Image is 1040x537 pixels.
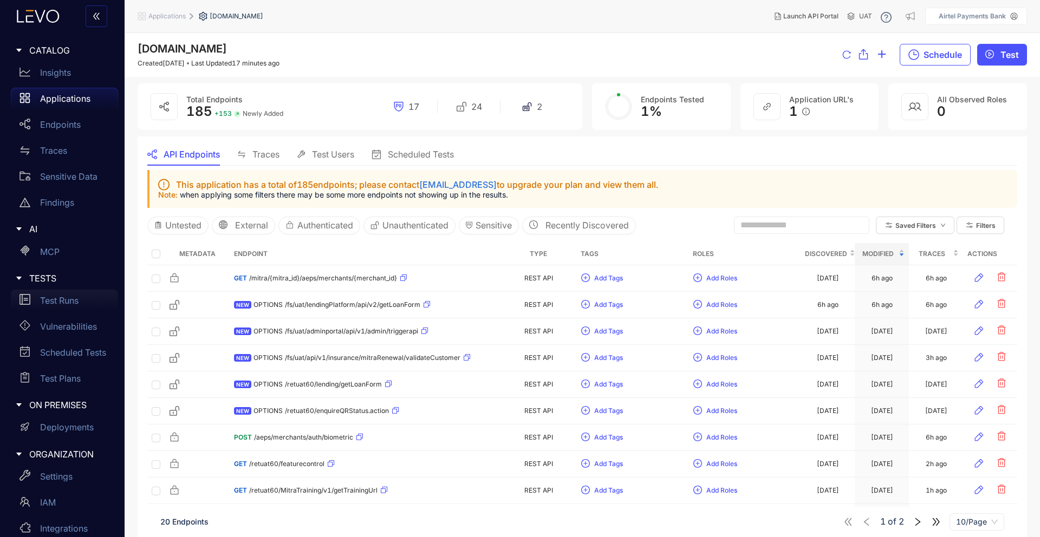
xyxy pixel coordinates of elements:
a: [EMAIL_ADDRESS] [419,179,497,190]
div: REST API [505,407,572,415]
button: play-circleTest [977,44,1027,66]
a: Applications [11,88,118,114]
span: double-right [931,517,941,527]
span: Application URL's [789,95,854,104]
p: Sensitive Data [40,172,97,181]
span: caret-right [15,450,23,458]
p: Insights [40,68,71,77]
a: Test Plans [11,368,118,394]
span: Add Tags [594,487,623,494]
div: REST API [505,460,572,468]
span: Scheduled Tests [388,149,454,159]
span: OPTIONS [253,301,283,309]
button: Schedule [900,44,971,66]
span: Add Roles [706,407,737,415]
button: plus-circleAdd Tags [581,482,623,499]
span: 0 [937,104,946,119]
div: [DATE] [817,381,839,388]
p: Findings [40,198,74,207]
span: 1 % [641,103,662,119]
span: down [940,222,946,228]
span: Total Endpoints [186,95,243,104]
span: 1 [880,517,886,527]
span: /retuat60/MitraTraining/v1/getTrainingUrl [249,487,378,494]
button: plus-circleAdd Tags [581,402,623,420]
button: plus-circleAdd Tags [581,429,623,446]
div: [DATE] [817,407,839,415]
a: Test Runs [11,290,118,316]
button: globalExternal [212,217,275,234]
span: Newly Added [243,110,283,117]
button: plus-circleAdd Tags [581,455,623,473]
p: Traces [40,146,67,155]
span: link [763,102,771,111]
span: info-circle [802,108,810,115]
span: NEW [234,301,251,309]
div: [DATE] [817,328,839,335]
div: [DATE] [871,460,893,468]
span: Recently Discovered [545,220,629,230]
span: Filters [976,222,996,230]
div: [DATE] [817,434,839,441]
span: Traces [252,149,279,159]
div: [DATE] [871,487,893,494]
span: 1 [789,104,798,119]
span: UAT [859,12,872,20]
div: [DATE] [925,407,947,415]
button: Filters [957,217,1004,234]
span: plus-circle [693,353,702,363]
a: MCP [11,241,118,267]
span: /fs/uat/api/v1/insurance/mitraRenewal/validateCustomer [285,354,460,362]
th: Traces [909,243,963,265]
span: plus-circle [581,273,590,283]
button: plus-circleAdd Roles [693,482,738,499]
div: 6h ago [872,301,893,309]
div: REST API [505,328,572,335]
span: setting [199,12,210,21]
th: Endpoint [230,243,500,265]
span: This application has a total of 185 endpoints; please contact to upgrade your plan and view them ... [176,180,660,189]
span: plus-circle [581,486,590,495]
span: Add Tags [594,274,623,282]
span: TESTS [29,273,109,283]
th: Tags [576,243,688,265]
button: Unauthenticated [363,217,456,234]
span: Modified [859,248,896,260]
span: plus-circle [693,326,702,336]
span: POST [234,434,252,441]
th: Roles [688,243,801,265]
span: AI [29,224,109,234]
span: caret-right [15,47,23,54]
div: ON PREMISES [6,394,118,416]
div: REST API [505,487,572,494]
span: 17 [408,102,419,112]
span: swap [19,145,30,156]
p: when applying some filters there may be some more endpoints not showing up in the results. [158,191,1009,199]
span: Applications [148,12,186,20]
span: Sensitive [476,220,512,230]
span: ORGANIZATION [29,449,109,459]
span: GET [234,274,247,282]
span: Add Roles [706,354,737,362]
div: 1h ago [926,487,947,494]
div: REST API [505,381,572,388]
span: caret-right [15,274,23,282]
span: Add Tags [594,460,623,468]
span: plus-circle [693,486,702,495]
span: [DOMAIN_NAME] [210,12,263,20]
button: Sensitive [459,217,519,234]
span: CATALOG [29,45,109,55]
span: reload [842,50,851,60]
span: of [880,517,904,527]
div: [DATE] [871,407,893,415]
span: OPTIONS [253,354,283,362]
div: REST API [505,434,572,441]
span: NEW [234,407,251,415]
span: clock-circle [529,220,538,230]
div: 6h ago [926,434,947,441]
span: plus-circle [693,433,702,442]
div: REST API [505,301,572,309]
span: Add Tags [594,328,623,335]
span: plus-circle [693,406,702,416]
span: Unauthenticated [382,220,448,230]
